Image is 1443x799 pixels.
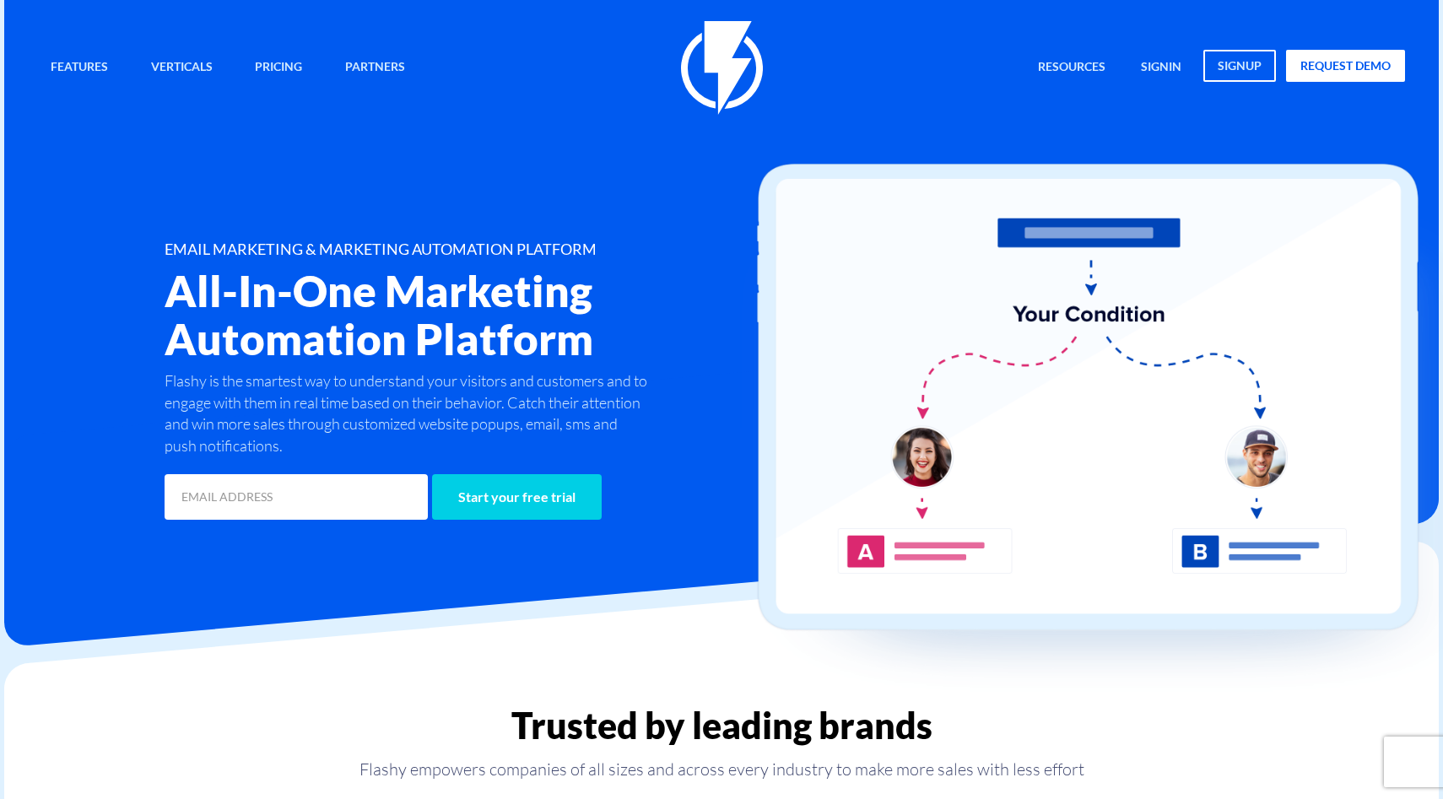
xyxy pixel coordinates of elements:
[165,370,652,457] p: Flashy is the smartest way to understand your visitors and customers and to engage with them in r...
[242,50,315,86] a: Pricing
[1025,50,1118,86] a: Resources
[165,241,823,258] h1: EMAIL MARKETING & MARKETING AUTOMATION PLATFORM
[138,50,225,86] a: Verticals
[165,474,428,520] input: EMAIL ADDRESS
[1286,50,1405,82] a: request demo
[4,758,1439,781] p: Flashy empowers companies of all sizes and across every industry to make more sales with less effort
[165,267,823,362] h2: All-In-One Marketing Automation Platform
[1128,50,1194,86] a: signin
[4,705,1439,745] h2: Trusted by leading brands
[38,50,121,86] a: Features
[332,50,418,86] a: Partners
[1203,50,1276,82] a: signup
[432,474,602,520] input: Start your free trial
